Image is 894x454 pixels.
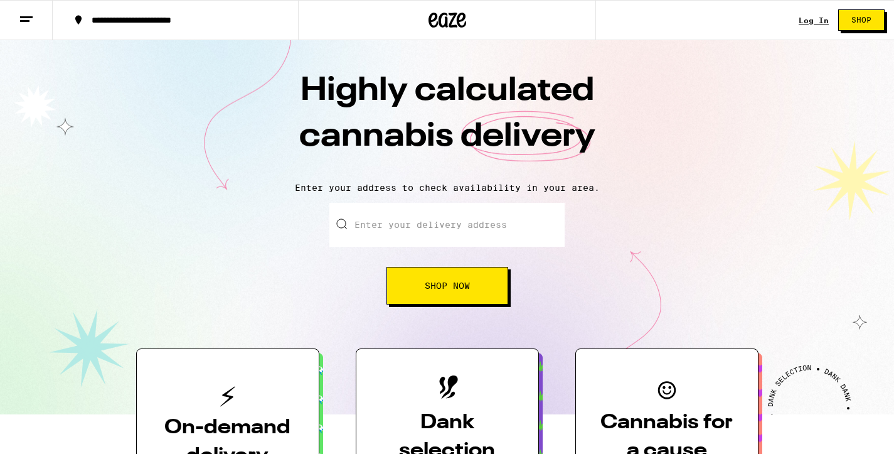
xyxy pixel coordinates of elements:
a: Shop [829,9,894,31]
input: Enter your delivery address [329,203,565,247]
button: Shop Now [386,267,508,305]
span: Shop [851,16,871,24]
p: Enter your address to check availability in your area. [13,183,881,193]
a: Log In [799,16,829,24]
button: Shop [838,9,885,31]
h1: Highly calculated cannabis delivery [228,68,667,173]
span: Shop Now [425,281,470,290]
